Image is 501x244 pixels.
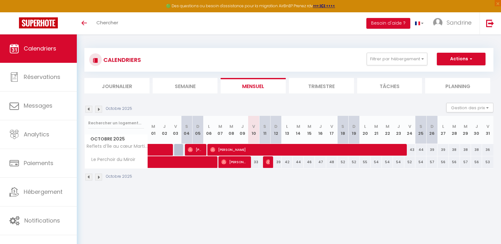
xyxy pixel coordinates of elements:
th: 03 [170,116,181,144]
div: 55 [360,156,371,168]
abbr: M [229,123,233,129]
span: [PERSON_NAME] [221,156,247,168]
th: 10 [248,116,259,144]
div: 46 [304,156,315,168]
div: 54 [415,156,426,168]
th: 01 [148,116,159,144]
th: 02 [159,116,170,144]
div: 38 [471,144,482,156]
li: Tâches [357,78,422,93]
th: 06 [204,116,215,144]
div: 39 [426,144,437,156]
th: 20 [360,116,371,144]
th: 23 [393,116,404,144]
li: Semaine [153,78,218,93]
span: Messages [24,102,52,110]
th: 11 [259,116,270,144]
button: Actions [437,53,486,65]
button: Besoin d'aide ? [366,18,410,29]
li: Mensuel [221,78,286,93]
span: Sandrine [447,19,472,27]
abbr: S [263,123,266,129]
abbr: M [296,123,300,129]
li: Trimestre [289,78,354,93]
div: 52 [337,156,348,168]
th: 31 [482,116,493,144]
abbr: L [364,123,366,129]
abbr: J [163,123,166,129]
th: 08 [226,116,237,144]
span: Calendriers [24,45,56,52]
div: 38 [460,144,471,156]
abbr: S [185,123,188,129]
div: 57 [426,156,437,168]
div: 44 [293,156,304,168]
th: 13 [282,116,293,144]
div: 44 [415,144,426,156]
span: Analytics [24,130,49,138]
img: ... [433,18,443,27]
th: 12 [270,116,281,144]
abbr: J [241,123,244,129]
th: 18 [337,116,348,144]
a: Chercher [92,12,123,34]
abbr: L [208,123,210,129]
a: ... Sandrine [428,12,480,34]
div: 56 [449,156,460,168]
button: Filtrer par hébergement [367,53,427,65]
div: 54 [393,156,404,168]
th: 26 [426,116,437,144]
a: >>> ICI <<<< [313,3,335,9]
th: 29 [460,116,471,144]
span: Reflets d’Île au cœur Martigues [86,144,149,149]
div: 54 [382,156,393,168]
abbr: D [196,123,199,129]
abbr: M [374,123,378,129]
span: [PERSON_NAME] [210,144,402,156]
span: Paiements [24,159,53,167]
img: Super Booking [19,17,58,28]
th: 14 [293,116,304,144]
div: 52 [404,156,415,168]
div: 48 [326,156,337,168]
div: 38 [449,144,460,156]
th: 09 [237,116,248,144]
th: 04 [181,116,192,144]
abbr: L [442,123,444,129]
div: 33 [248,156,259,168]
th: 07 [215,116,226,144]
p: Octobre 2025 [106,106,132,112]
th: 28 [449,116,460,144]
div: 47 [315,156,326,168]
div: 39 [270,156,281,168]
span: Hébergement [24,188,63,196]
th: 19 [348,116,359,144]
abbr: J [319,123,322,129]
div: 42 [282,156,293,168]
li: Journalier [84,78,150,93]
div: 52 [348,156,359,168]
abbr: D [352,123,356,129]
th: 25 [415,116,426,144]
abbr: S [419,123,422,129]
abbr: M [464,123,467,129]
abbr: M [218,123,222,129]
abbr: S [341,123,344,129]
th: 27 [437,116,449,144]
abbr: D [274,123,278,129]
abbr: M [452,123,456,129]
abbr: V [174,123,177,129]
th: 16 [315,116,326,144]
p: Octobre 2025 [106,174,132,180]
img: logout [486,19,494,27]
button: Gestion des prix [446,103,493,112]
abbr: D [431,123,434,129]
th: 24 [404,116,415,144]
div: 56 [437,156,449,168]
th: 05 [192,116,204,144]
abbr: V [252,123,255,129]
abbr: J [475,123,478,129]
abbr: L [286,123,288,129]
span: Réservations [24,73,60,81]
